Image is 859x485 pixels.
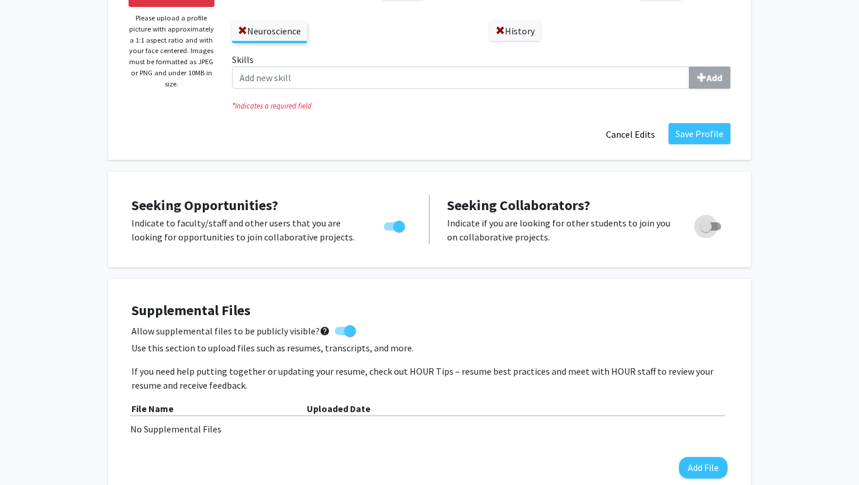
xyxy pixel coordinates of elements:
input: SkillsAdd [232,67,690,89]
b: Uploaded Date [307,403,370,414]
button: Add File [679,457,728,479]
span: Allow supplemental files to be publicly visible? [131,324,330,338]
div: Toggle [695,216,728,233]
p: If you need help putting together or updating your resume, check out HOUR Tips – resume best prac... [131,364,728,392]
span: Seeking Opportunities? [131,196,278,214]
p: Please upload a profile picture with approximately a 1:1 aspect ratio and with your face centered... [129,13,214,89]
p: Indicate if you are looking for other students to join you on collaborative projects. [447,216,678,244]
mat-icon: help [320,324,330,338]
h4: Supplemental Files [131,302,728,319]
div: No Supplemental Files [130,422,729,436]
i: Indicates a required field [232,100,730,111]
button: Cancel Edits [598,123,663,145]
p: Indicate to faculty/staff and other users that you are looking for opportunities to join collabor... [131,216,362,244]
b: File Name [131,403,174,414]
b: Add [706,72,722,83]
button: Save Profile [669,123,730,144]
label: Skills [232,53,730,89]
div: Toggle [379,216,411,233]
label: History [490,21,541,41]
label: Neuroscience [232,21,307,41]
iframe: Chat [9,432,50,476]
span: Seeking Collaborators? [447,196,590,214]
button: Skills [689,67,730,89]
p: Use this section to upload files such as resumes, transcripts, and more. [131,341,728,355]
